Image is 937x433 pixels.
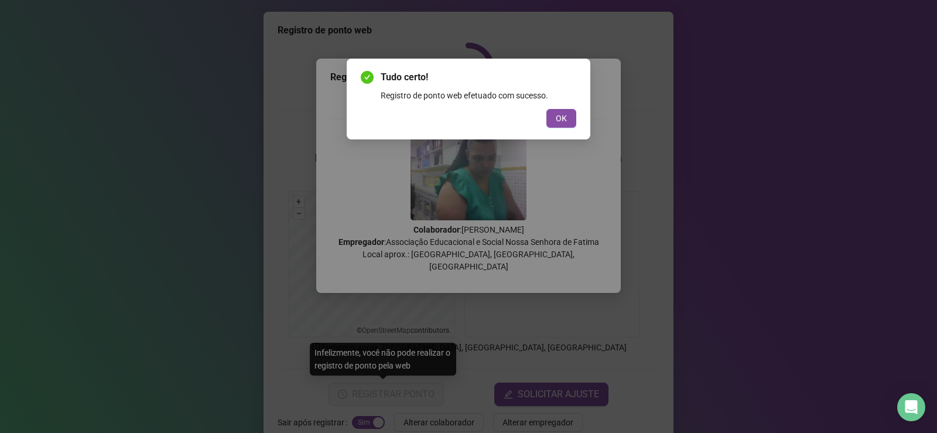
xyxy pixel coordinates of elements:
div: Open Intercom Messenger [897,393,925,421]
span: OK [556,112,567,125]
button: OK [546,109,576,128]
span: Tudo certo! [381,70,576,84]
div: Registro de ponto web efetuado com sucesso. [381,89,576,102]
span: check-circle [361,71,374,84]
